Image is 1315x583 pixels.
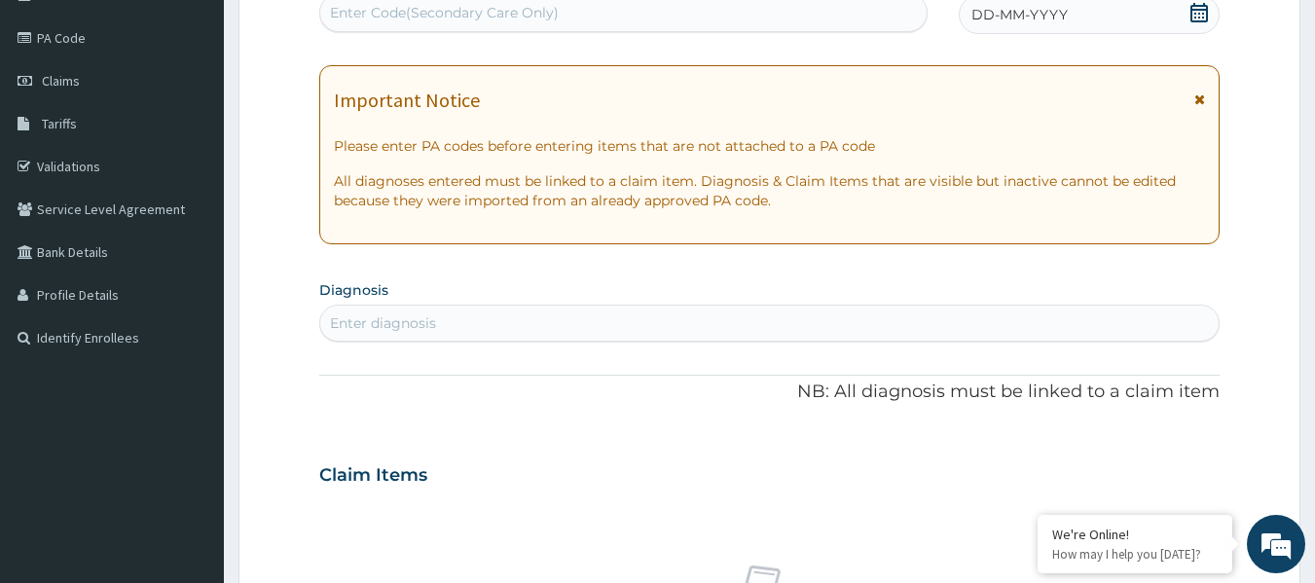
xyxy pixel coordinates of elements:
div: Enter diagnosis [330,313,436,333]
p: How may I help you today? [1052,546,1218,563]
span: Claims [42,72,80,90]
img: d_794563401_company_1708531726252_794563401 [36,97,79,146]
span: We're online! [113,170,269,367]
p: Please enter PA codes before entering items that are not attached to a PA code [334,136,1206,156]
label: Diagnosis [319,280,388,300]
h3: Claim Items [319,465,427,487]
div: Chat with us now [101,109,327,134]
p: NB: All diagnosis must be linked to a claim item [319,380,1221,405]
textarea: Type your message and hit 'Enter' [10,382,371,450]
div: Enter Code(Secondary Care Only) [330,3,559,22]
span: Tariffs [42,115,77,132]
div: Minimize live chat window [319,10,366,56]
h1: Important Notice [334,90,480,111]
span: DD-MM-YYYY [971,5,1068,24]
div: We're Online! [1052,526,1218,543]
p: All diagnoses entered must be linked to a claim item. Diagnosis & Claim Items that are visible bu... [334,171,1206,210]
